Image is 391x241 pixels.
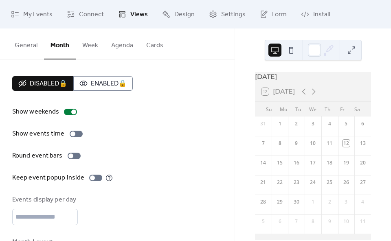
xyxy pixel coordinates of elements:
div: 18 [326,159,333,167]
div: 11 [359,218,367,225]
button: Month [44,28,76,59]
div: 9 [326,218,333,225]
span: Form [272,10,287,20]
div: 12 [343,140,350,147]
div: Show weekends [12,107,59,117]
a: Connect [61,3,110,25]
div: Mo [276,102,291,116]
a: Design [156,3,201,25]
div: 30 [293,198,300,206]
div: 26 [343,179,350,186]
div: 22 [276,179,283,186]
div: 14 [259,159,267,167]
div: 4 [326,120,333,127]
div: 16 [293,159,300,167]
div: 28 [259,198,267,206]
div: Fr [335,102,350,116]
div: 2 [326,198,333,206]
div: 6 [359,120,367,127]
div: 9 [293,140,300,147]
div: 3 [343,198,350,206]
a: Settings [203,3,252,25]
div: 7 [293,218,300,225]
div: We [305,102,320,116]
div: 8 [276,140,283,147]
div: 6 [276,218,283,225]
div: 25 [326,179,333,186]
div: 29 [276,198,283,206]
div: 15 [276,159,283,167]
div: 23 [293,179,300,186]
div: [DATE] [255,72,371,82]
div: 10 [343,218,350,225]
div: Sa [350,102,365,116]
div: 24 [309,179,316,186]
button: Agenda [105,28,140,59]
div: 19 [343,159,350,167]
div: Keep event popup inside [12,173,84,183]
div: 11 [326,140,333,147]
button: Cards [140,28,170,59]
div: 3 [309,120,316,127]
div: 5 [343,120,350,127]
div: 8 [309,218,316,225]
div: Th [321,102,335,116]
div: 13 [359,140,367,147]
a: Views [112,3,154,25]
span: Design [174,10,195,20]
a: My Events [5,3,59,25]
div: 7 [259,140,267,147]
div: Round event bars [12,151,63,161]
span: Views [130,10,148,20]
div: 1 [309,198,316,206]
a: Install [295,3,336,25]
span: My Events [23,10,53,20]
div: 27 [359,179,367,186]
div: 20 [359,159,367,167]
div: 17 [309,159,316,167]
div: 2 [293,120,300,127]
span: Install [313,10,330,20]
span: Settings [221,10,246,20]
div: 10 [309,140,316,147]
div: Tu [291,102,305,116]
div: 5 [259,218,267,225]
span: Connect [79,10,104,20]
div: Su [261,102,276,116]
div: 21 [259,179,267,186]
button: General [8,28,44,59]
a: Form [254,3,293,25]
div: 1 [276,120,283,127]
div: 31 [259,120,267,127]
div: Show events time [12,129,65,139]
button: Week [76,28,105,59]
div: Events display per day [12,195,76,205]
div: 4 [359,198,367,206]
